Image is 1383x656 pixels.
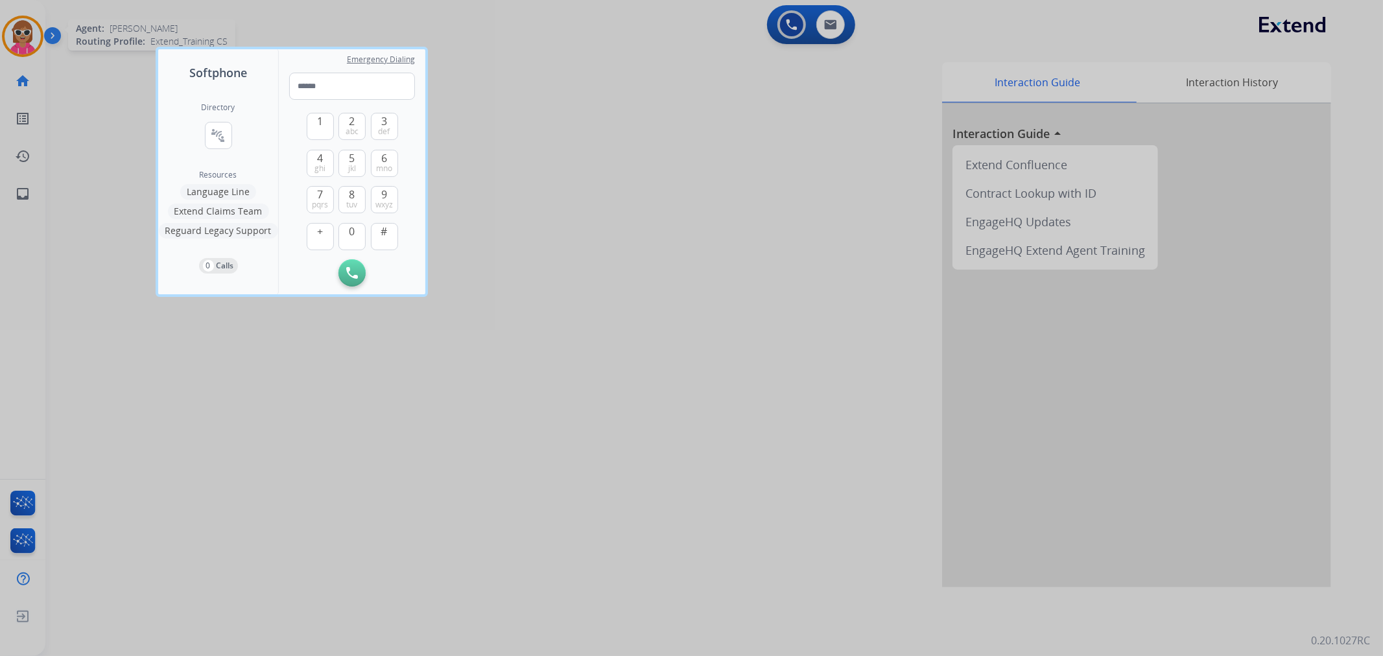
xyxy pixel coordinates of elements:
button: 1 [307,113,334,140]
span: pqrs [312,200,328,210]
button: 5jkl [338,150,366,177]
button: 4ghi [307,150,334,177]
span: 2 [349,113,355,129]
span: tuv [347,200,358,210]
p: Calls [217,260,234,272]
img: call-button [346,267,358,279]
span: 0 [349,224,355,239]
span: mno [376,163,392,174]
span: + [317,224,323,239]
button: 6mno [371,150,398,177]
span: 4 [317,150,323,166]
button: 0 [338,223,366,250]
button: 7pqrs [307,186,334,213]
p: 0 [203,260,214,272]
button: 9wxyz [371,186,398,213]
span: # [381,224,388,239]
span: abc [346,126,359,137]
span: 5 [349,150,355,166]
button: 3def [371,113,398,140]
span: def [379,126,390,137]
button: + [307,223,334,250]
span: 7 [317,187,323,202]
button: # [371,223,398,250]
span: 6 [381,150,387,166]
span: 3 [381,113,387,129]
span: Emergency Dialing [347,54,415,65]
button: Language Line [180,184,256,200]
span: Softphone [189,64,247,82]
span: 9 [381,187,387,202]
span: ghi [314,163,325,174]
h2: Directory [202,102,235,113]
p: 0.20.1027RC [1311,633,1370,648]
span: 1 [317,113,323,129]
button: 8tuv [338,186,366,213]
button: Reguard Legacy Support [159,223,278,239]
span: 8 [349,187,355,202]
span: Resources [200,170,237,180]
button: Extend Claims Team [168,204,269,219]
span: jkl [348,163,356,174]
button: 0Calls [199,258,238,274]
span: wxyz [375,200,393,210]
mat-icon: connect_without_contact [211,128,226,143]
button: 2abc [338,113,366,140]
